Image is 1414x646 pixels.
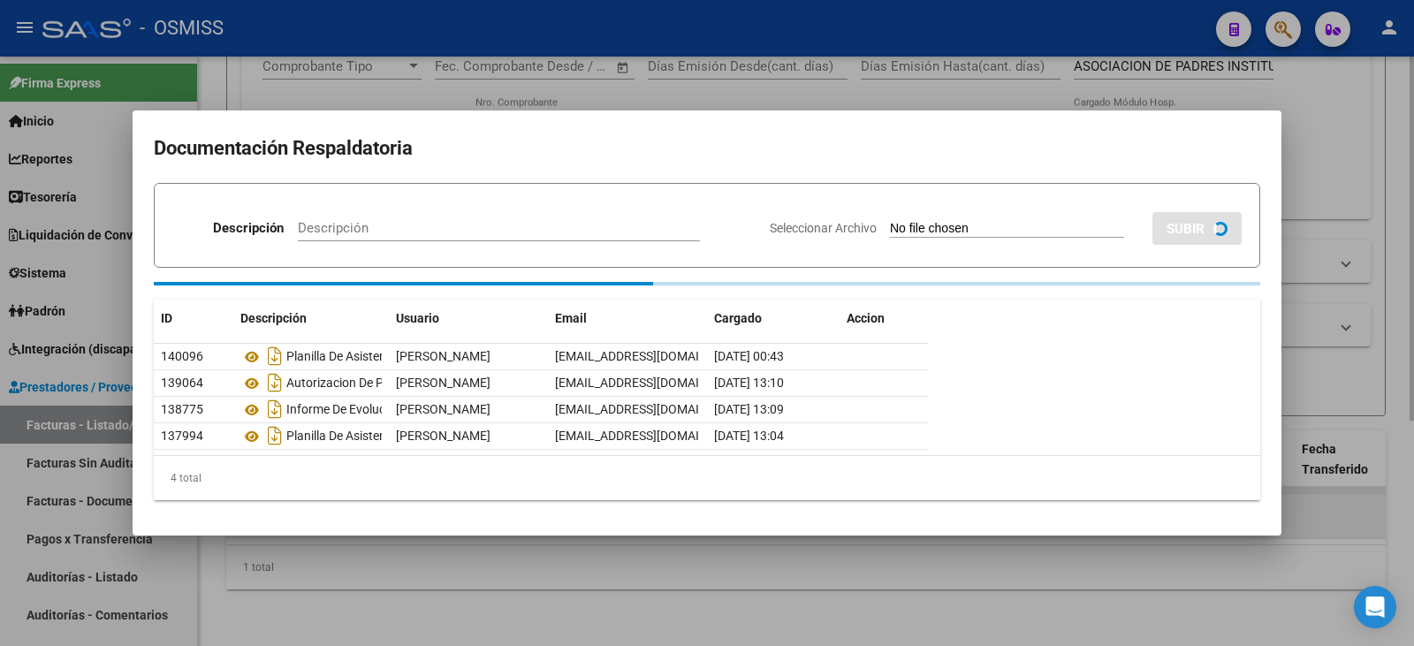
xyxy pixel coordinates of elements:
div: Informe De Evolucion Semestral_2 [240,395,382,423]
datatable-header-cell: Usuario [389,300,548,338]
div: 4 total [154,456,1260,500]
span: Usuario [396,311,439,325]
span: [EMAIL_ADDRESS][DOMAIN_NAME] [555,402,751,416]
span: Descripción [240,311,307,325]
span: Seleccionar Archivo [770,221,877,235]
span: Email [555,311,587,325]
span: [PERSON_NAME] [396,402,490,416]
span: [PERSON_NAME] [396,349,490,363]
span: [PERSON_NAME] [396,429,490,443]
span: [EMAIL_ADDRESS][DOMAIN_NAME] [555,349,751,363]
span: [EMAIL_ADDRESS][DOMAIN_NAME] [555,376,751,390]
span: [DATE] 13:10 [714,376,784,390]
i: Descargar documento [263,395,286,423]
span: 137994 [161,429,203,443]
datatable-header-cell: Descripción [233,300,389,338]
datatable-header-cell: Cargado [707,300,840,338]
div: Planilla De Asistencia_3 [240,422,382,450]
div: Autorizacion De Practica_1 [240,369,382,397]
datatable-header-cell: ID [154,300,233,338]
span: 140096 [161,349,203,363]
i: Descargar documento [263,369,286,397]
span: [DATE] 00:43 [714,349,784,363]
span: [DATE] 13:09 [714,402,784,416]
span: ID [161,311,172,325]
p: Descripción [213,218,284,239]
div: Planilla De Asistencia_3 [240,342,382,370]
datatable-header-cell: Accion [840,300,928,338]
i: Descargar documento [263,422,286,450]
span: 139064 [161,376,203,390]
span: SUBIR [1167,221,1205,237]
datatable-header-cell: Email [548,300,707,338]
i: Descargar documento [263,342,286,370]
span: Cargado [714,311,762,325]
span: [DATE] 13:04 [714,429,784,443]
span: 138775 [161,402,203,416]
span: [PERSON_NAME] [396,376,490,390]
div: Open Intercom Messenger [1354,586,1396,628]
span: Accion [847,311,885,325]
h2: Documentación Respaldatoria [154,132,1260,165]
span: [EMAIL_ADDRESS][DOMAIN_NAME] [555,429,751,443]
button: SUBIR [1152,212,1242,245]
